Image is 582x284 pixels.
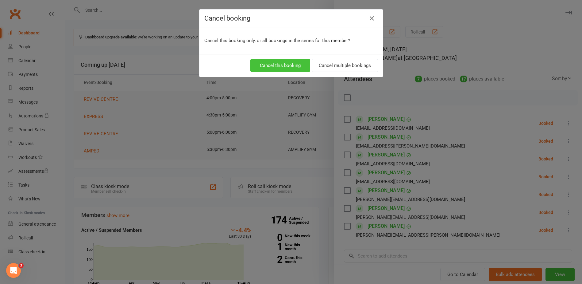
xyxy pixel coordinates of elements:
[6,263,21,278] iframe: Intercom live chat
[367,14,377,23] button: Close
[250,59,310,72] button: Cancel this booking
[204,37,378,44] p: Cancel this booking only, or all bookings in the series for this member?
[19,263,24,268] span: 3
[204,14,378,22] h4: Cancel booking
[312,59,378,72] button: Cancel multiple bookings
